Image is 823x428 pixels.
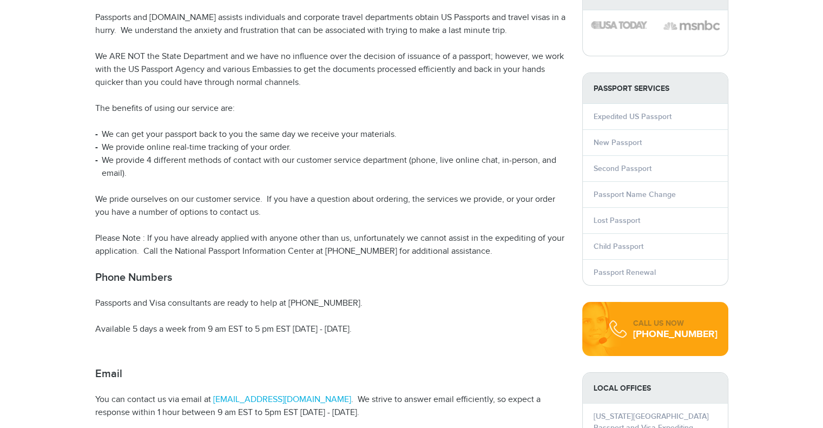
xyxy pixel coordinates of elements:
[594,164,651,173] a: Second Passport
[594,112,671,121] a: Expedited US Passport
[633,329,717,340] div: [PHONE_NUMBER]
[95,11,566,37] p: Passports and [DOMAIN_NAME] assists individuals and corporate travel departments obtain US Passpo...
[594,138,642,147] a: New Passport
[591,21,647,29] img: image description
[594,268,656,277] a: Passport Renewal
[583,73,728,104] strong: PASSPORT SERVICES
[95,297,566,310] p: Passports and Visa consultants are ready to help at [PHONE_NUMBER].
[95,141,566,154] li: We provide online real-time tracking of your order.
[95,367,566,380] h2: Email
[95,154,566,180] li: We provide 4 different methods of contact with our customer service department (phone, live onlin...
[95,193,566,219] p: We pride ourselves on our customer service. If you have a question about ordering, the services w...
[633,318,717,329] div: CALL US NOW
[95,102,566,115] p: The benefits of using our service are:
[211,394,351,405] a: [EMAIL_ADDRESS][DOMAIN_NAME]
[95,393,566,419] p: You can contact us via email at . We strive to answer email efficiently, so expect a response wit...
[594,242,643,251] a: Child Passport
[95,323,566,336] p: Available 5 days a week from 9 am EST to 5 pm EST [DATE] - [DATE].
[95,128,566,141] li: We can get your passport back to you the same day we receive your materials.
[663,19,720,32] img: image description
[594,216,640,225] a: Lost Passport
[583,373,728,404] strong: LOCAL OFFICES
[95,50,566,89] p: We ARE NOT the State Department and we have no influence over the decision of issuance of a passp...
[95,232,566,258] p: Please Note : If you have already applied with anyone other than us, unfortunately we cannot assi...
[95,271,566,284] h2: Phone Numbers
[594,190,676,199] a: Passport Name Change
